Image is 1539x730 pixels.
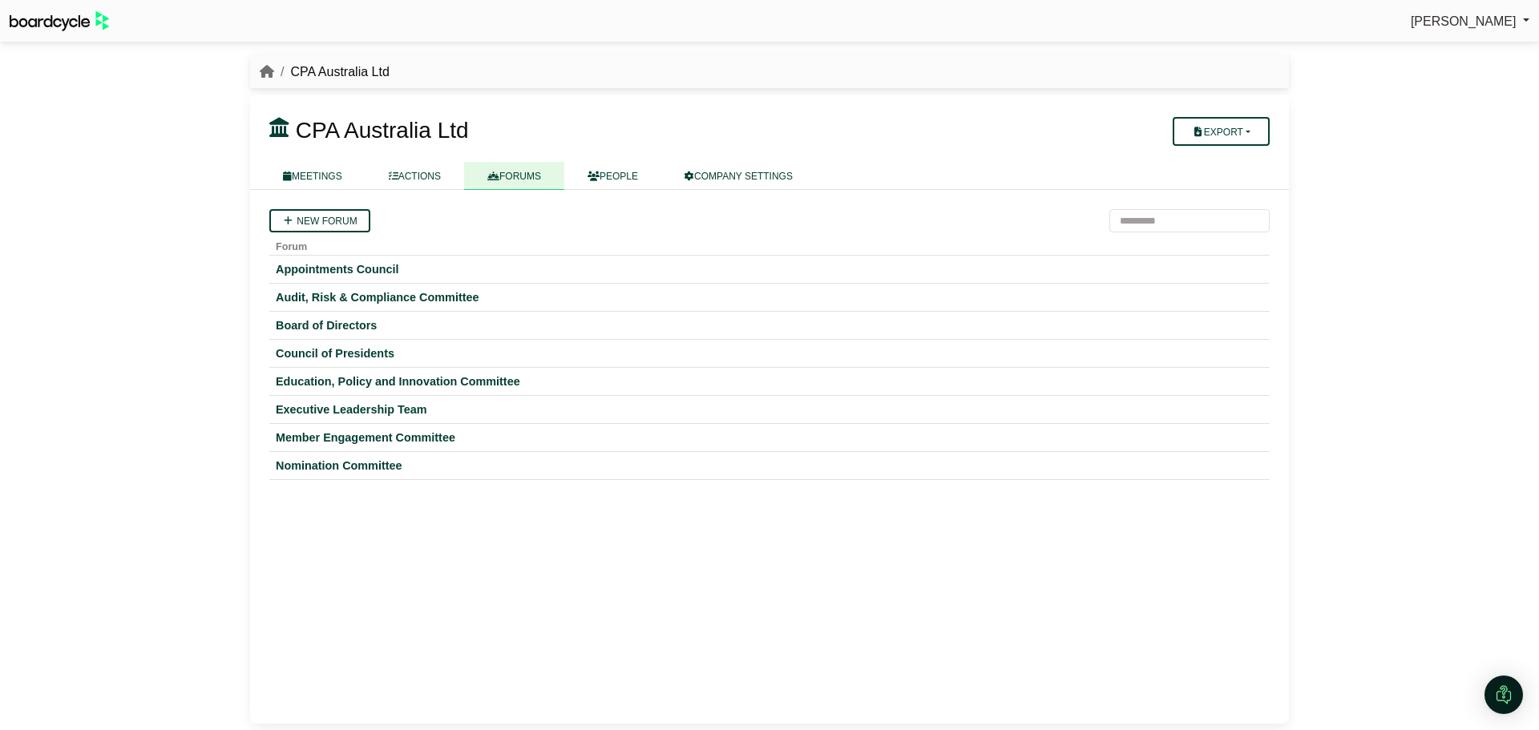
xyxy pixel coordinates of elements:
a: Executive Leadership Team [276,402,1263,417]
a: New forum [269,209,370,232]
a: Appointments Council [276,262,1263,276]
th: Forum [269,232,1270,256]
li: CPA Australia Ltd [274,62,390,83]
button: Export [1173,117,1270,146]
a: Nomination Committee [276,458,1263,473]
a: MEETINGS [260,162,366,190]
a: PEOPLE [564,162,661,190]
a: FORUMS [464,162,564,190]
img: BoardcycleBlackGreen-aaafeed430059cb809a45853b8cf6d952af9d84e6e89e1f1685b34bfd5cb7d64.svg [10,11,109,31]
a: Council of Presidents [276,346,1263,361]
a: ACTIONS [366,162,464,190]
nav: breadcrumb [260,62,390,83]
a: Board of Directors [276,318,1263,333]
a: COMPANY SETTINGS [661,162,816,190]
span: [PERSON_NAME] [1411,14,1517,28]
div: Open Intercom Messenger [1484,676,1523,714]
a: Education, Policy and Innovation Committee [276,374,1263,389]
a: [PERSON_NAME] [1411,11,1529,32]
a: Member Engagement Committee [276,430,1263,445]
span: CPA Australia Ltd [296,118,469,143]
a: Audit, Risk & Compliance Committee [276,290,1263,305]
